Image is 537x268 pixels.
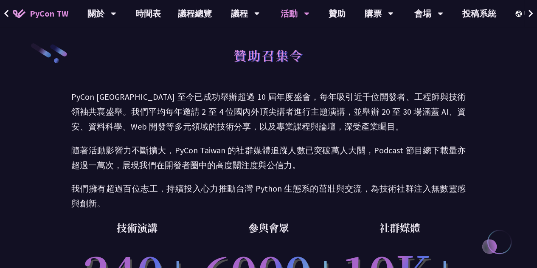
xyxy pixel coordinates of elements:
p: 參與會眾 [203,219,335,236]
img: Home icon of PyCon TW 2025 [13,9,25,18]
h1: 贊助召集令 [233,42,304,68]
p: 隨著活動影響力不斷擴大，PyCon Taiwan 的社群媒體追蹤人數已突破萬人大關，Podcast 節目總下載量亦超過一萬次，展現我們在開發者圈中的高度關注度與公信力。 [71,143,466,172]
p: 技術演講 [71,219,203,236]
span: PyCon TW [30,7,68,20]
p: PyCon [GEOGRAPHIC_DATA] 至今已成功舉辦超過 10 屆年度盛會，每年吸引近千位開發者、工程師與技術領袖共襄盛舉。我們平均每年邀請 2 至 4 位國內外頂尖講者進行主題演講，... [71,89,466,134]
p: 我們擁有超過百位志工，持續投入心力推動台灣 Python 生態系的茁壯與交流，為技術社群注入無數靈感與創新。 [71,181,466,211]
p: 社群媒體 [334,219,466,236]
img: Locale Icon [515,11,524,17]
a: PyCon TW [4,3,77,24]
